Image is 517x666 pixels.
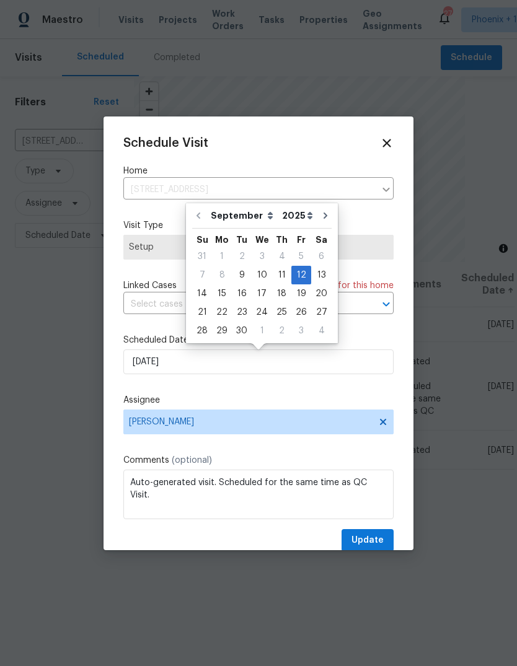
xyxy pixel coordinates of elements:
div: Sun Aug 31 2025 [192,247,212,266]
div: 12 [291,266,311,284]
div: 2 [232,248,252,265]
div: Mon Sep 15 2025 [212,284,232,303]
div: 21 [192,304,212,321]
div: 1 [212,248,232,265]
div: 3 [252,248,272,265]
div: Mon Sep 01 2025 [212,247,232,266]
select: Month [208,206,279,225]
div: 29 [212,322,232,340]
div: Tue Sep 30 2025 [232,322,252,340]
div: Sun Sep 28 2025 [192,322,212,340]
div: 24 [252,304,272,321]
abbr: Wednesday [255,235,269,244]
div: Tue Sep 23 2025 [232,303,252,322]
div: Sat Sep 06 2025 [311,247,332,266]
div: 27 [311,304,332,321]
label: Comments [123,454,394,467]
div: Fri Sep 12 2025 [291,266,311,284]
div: Thu Sep 25 2025 [272,303,291,322]
div: Mon Sep 22 2025 [212,303,232,322]
div: Wed Sep 17 2025 [252,284,272,303]
div: 15 [212,285,232,302]
div: 18 [272,285,291,302]
div: 4 [272,248,291,265]
div: Thu Oct 02 2025 [272,322,291,340]
div: Mon Sep 08 2025 [212,266,232,284]
div: Thu Sep 11 2025 [272,266,291,284]
div: Thu Sep 18 2025 [272,284,291,303]
abbr: Friday [297,235,306,244]
div: Fri Sep 26 2025 [291,303,311,322]
button: Go to next month [316,203,335,228]
div: 22 [212,304,232,321]
label: Scheduled Date [123,334,394,346]
div: 20 [311,285,332,302]
div: Sun Sep 07 2025 [192,266,212,284]
abbr: Thursday [276,235,288,244]
div: Mon Sep 29 2025 [212,322,232,340]
input: Select cases [123,295,359,314]
div: Wed Oct 01 2025 [252,322,272,340]
div: Fri Sep 19 2025 [291,284,311,303]
div: 10 [252,266,272,284]
span: Linked Cases [123,279,177,292]
button: Open [378,296,395,313]
div: 28 [192,322,212,340]
div: Wed Sep 10 2025 [252,266,272,284]
div: 8 [212,266,232,284]
div: Sat Oct 04 2025 [311,322,332,340]
div: 4 [311,322,332,340]
div: Sat Sep 13 2025 [311,266,332,284]
label: Home [123,165,394,177]
button: Go to previous month [189,203,208,228]
div: Tue Sep 09 2025 [232,266,252,284]
div: Sat Sep 27 2025 [311,303,332,322]
abbr: Saturday [316,235,327,244]
div: 5 [291,248,311,265]
div: Fri Oct 03 2025 [291,322,311,340]
div: 31 [192,248,212,265]
span: Setup [129,241,388,253]
div: Wed Sep 24 2025 [252,303,272,322]
div: 23 [232,304,252,321]
span: Update [351,533,384,548]
span: Close [380,136,394,150]
div: Sun Sep 14 2025 [192,284,212,303]
textarea: Auto-generated visit. Scheduled for the same time as QC Visit. [123,470,394,519]
div: 1 [252,322,272,340]
div: Thu Sep 04 2025 [272,247,291,266]
span: Schedule Visit [123,137,208,149]
div: 9 [232,266,252,284]
div: Fri Sep 05 2025 [291,247,311,266]
input: Enter in an address [123,180,375,199]
div: 13 [311,266,332,284]
div: Wed Sep 03 2025 [252,247,272,266]
abbr: Tuesday [236,235,247,244]
span: (optional) [172,456,212,465]
div: 14 [192,285,212,302]
div: 2 [272,322,291,340]
div: 16 [232,285,252,302]
div: Sat Sep 20 2025 [311,284,332,303]
button: Update [342,529,394,552]
span: [PERSON_NAME] [129,417,372,427]
div: 26 [291,304,311,321]
div: 30 [232,322,252,340]
select: Year [279,206,316,225]
input: M/D/YYYY [123,349,394,374]
div: 25 [272,304,291,321]
div: 6 [311,248,332,265]
abbr: Monday [215,235,229,244]
div: Tue Sep 02 2025 [232,247,252,266]
div: 19 [291,285,311,302]
div: Sun Sep 21 2025 [192,303,212,322]
div: Tue Sep 16 2025 [232,284,252,303]
abbr: Sunday [197,235,208,244]
div: 17 [252,285,272,302]
div: 7 [192,266,212,284]
label: Assignee [123,394,394,406]
div: 3 [291,322,311,340]
div: 11 [272,266,291,284]
label: Visit Type [123,219,394,232]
